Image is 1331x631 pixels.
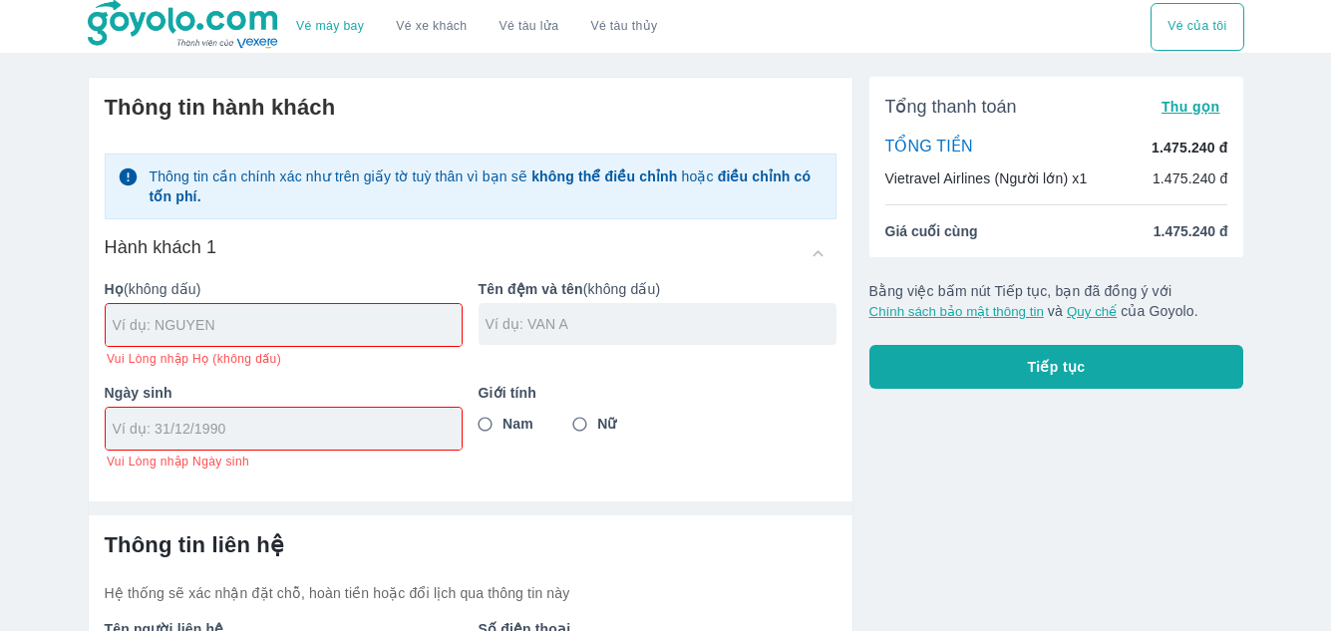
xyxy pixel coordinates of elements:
p: Vietravel Airlines (Người lớn) x1 [885,168,1088,188]
span: Nữ [597,414,616,434]
div: choose transportation mode [280,3,673,51]
b: Họ [105,281,124,297]
span: Giá cuối cùng [885,221,978,241]
p: (không dấu) [105,279,463,299]
p: Thông tin cần chính xác như trên giấy tờ tuỳ thân vì bạn sẽ hoặc [149,166,823,206]
a: Vé tàu lửa [484,3,575,51]
p: (không dấu) [479,279,836,299]
p: 1.475.240 đ [1153,168,1228,188]
p: Giới tính [479,383,836,403]
span: Vui Lòng nhập Họ (không dấu) [107,351,281,367]
button: Tiếp tục [869,345,1244,389]
input: Ví dụ: 31/12/1990 [113,419,442,439]
a: Vé máy bay [296,19,364,34]
span: Vui Lòng nhập Ngày sinh [107,454,249,470]
a: Vé xe khách [396,19,467,34]
span: Nam [502,414,533,434]
button: Vé của tôi [1151,3,1243,51]
button: Thu gọn [1154,93,1228,121]
p: TỔNG TIỀN [885,137,973,158]
input: Ví dụ: VAN A [486,314,836,334]
h6: Hành khách 1 [105,235,217,259]
span: Tiếp tục [1028,357,1086,377]
button: Vé tàu thủy [574,3,673,51]
span: 1.475.240 đ [1154,221,1228,241]
button: Chính sách bảo mật thông tin [869,304,1044,319]
span: Thu gọn [1162,99,1220,115]
button: Quy chế [1067,304,1117,319]
p: 1.475.240 đ [1152,138,1227,158]
p: Hệ thống sẽ xác nhận đặt chỗ, hoàn tiền hoặc đổi lịch qua thông tin này [105,583,836,603]
p: Ngày sinh [105,383,463,403]
p: Bằng việc bấm nút Tiếp tục, bạn đã đồng ý với và của Goyolo. [869,281,1244,321]
h6: Thông tin liên hệ [105,531,836,559]
strong: không thể điều chỉnh [531,168,677,184]
h6: Thông tin hành khách [105,94,836,122]
div: choose transportation mode [1151,3,1243,51]
span: Tổng thanh toán [885,95,1017,119]
b: Tên đệm và tên [479,281,583,297]
input: Ví dụ: NGUYEN [113,315,462,335]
